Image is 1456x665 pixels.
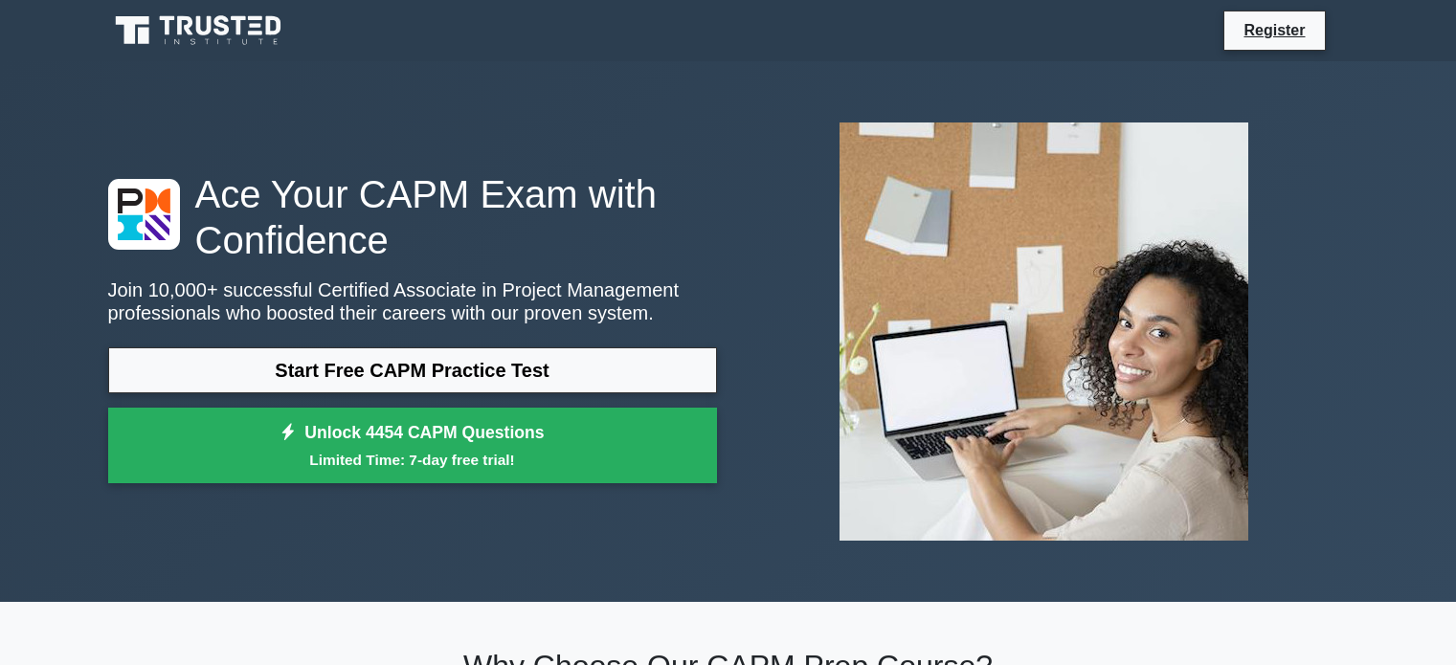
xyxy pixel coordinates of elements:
[108,347,717,393] a: Start Free CAPM Practice Test
[108,278,717,324] p: Join 10,000+ successful Certified Associate in Project Management professionals who boosted their...
[1232,18,1316,42] a: Register
[108,408,717,484] a: Unlock 4454 CAPM QuestionsLimited Time: 7-day free trial!
[108,171,717,263] h1: Ace Your CAPM Exam with Confidence
[132,449,693,471] small: Limited Time: 7-day free trial!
